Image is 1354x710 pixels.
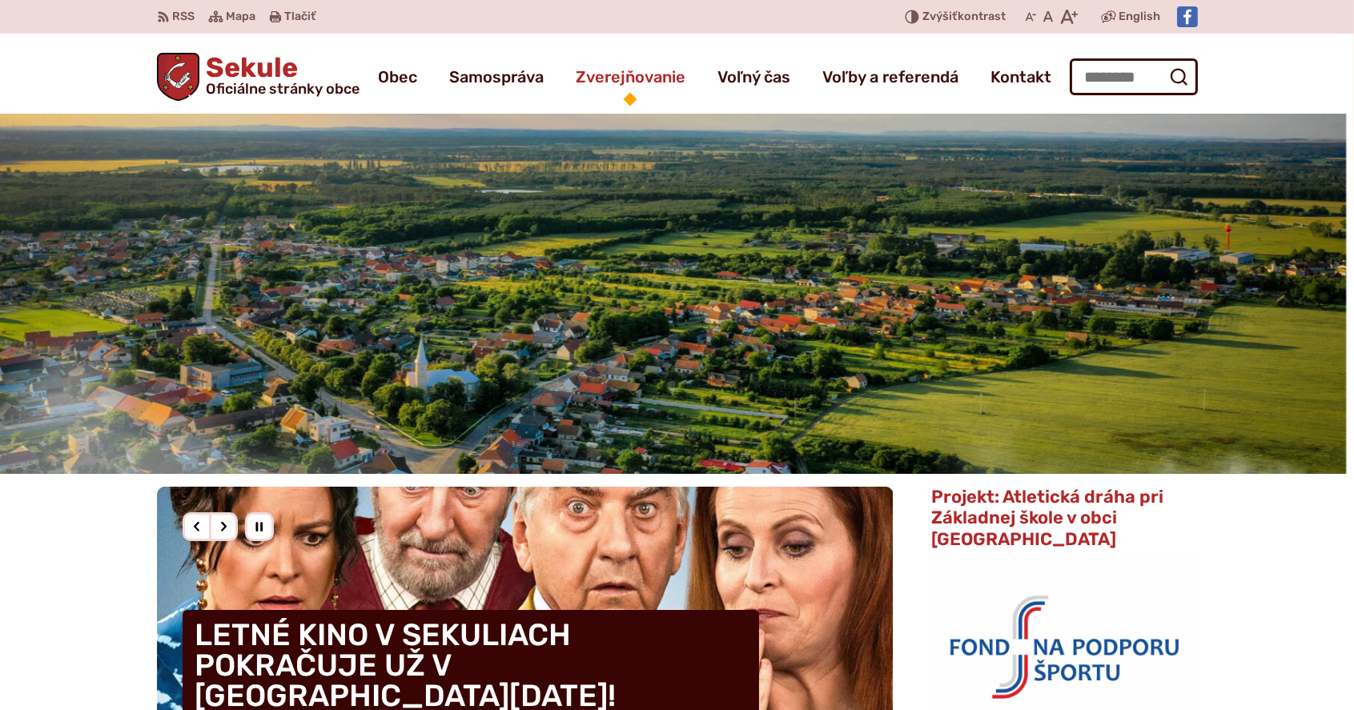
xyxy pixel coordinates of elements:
a: Logo Sekule, prejsť na domovskú stránku. [157,53,360,101]
a: Kontakt [990,54,1051,99]
h1: Sekule [199,54,360,96]
a: Obec [378,54,417,99]
span: Zvýšiť [922,10,958,23]
a: Voľby a referendá [822,54,958,99]
a: Voľný čas [717,54,790,99]
img: Prejsť na Facebook stránku [1177,6,1198,27]
div: Nasledujúci slajd [209,512,238,541]
span: Oficiálne stránky obce [206,82,360,96]
span: Tlačiť [285,10,316,24]
a: Samospráva [449,54,544,99]
span: kontrast [922,10,1006,24]
a: Zverejňovanie [576,54,685,99]
div: Pozastaviť pohyb slajdera [245,512,274,541]
span: Mapa [227,7,256,26]
span: Projekt: Atletická dráha pri Základnej škole v obci [GEOGRAPHIC_DATA] [931,486,1163,550]
span: RSS [173,7,195,26]
div: Predošlý slajd [183,512,211,541]
a: English [1116,7,1164,26]
span: English [1119,7,1161,26]
img: Prejsť na domovskú stránku [157,53,200,101]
